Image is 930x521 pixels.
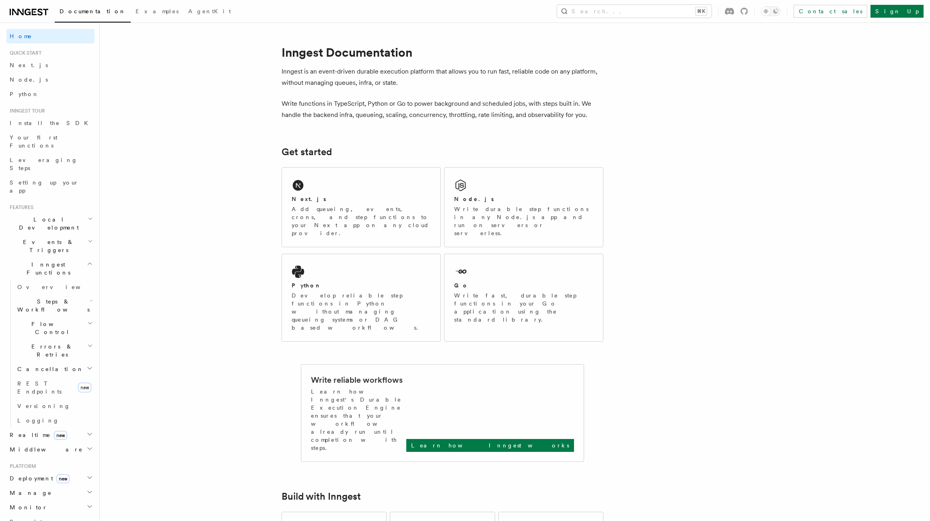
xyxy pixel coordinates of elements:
[6,442,95,457] button: Middleware
[282,167,441,247] a: Next.jsAdd queueing, events, crons, and step functions to your Next app on any cloud provider.
[6,238,88,254] span: Events & Triggers
[557,5,712,18] button: Search...⌘K
[6,72,95,87] a: Node.js
[10,32,32,40] span: Home
[6,204,33,211] span: Features
[6,215,88,232] span: Local Development
[10,134,58,149] span: Your first Functions
[14,320,87,336] span: Flow Control
[6,431,67,439] span: Realtime
[6,87,95,101] a: Python
[6,257,95,280] button: Inngest Functions
[454,291,593,324] p: Write fast, durable step functions in your Go application using the standard library.
[444,167,603,247] a: Node.jsWrite durable step functions in any Node.js app and run on servers or serverless.
[6,130,95,153] a: Your first Functions
[311,374,403,386] h2: Write reliable workflows
[17,403,70,409] span: Versioning
[10,120,93,126] span: Install the SDK
[10,157,78,171] span: Leveraging Steps
[6,212,95,235] button: Local Development
[282,146,332,158] a: Get started
[282,98,603,121] p: Write functions in TypeScript, Python or Go to power background and scheduled jobs, with steps bu...
[183,2,236,22] a: AgentKit
[136,8,179,14] span: Examples
[411,441,569,449] p: Learn how Inngest works
[6,428,95,442] button: Realtimenew
[6,260,87,277] span: Inngest Functions
[14,294,95,317] button: Steps & Workflows
[292,195,326,203] h2: Next.js
[282,254,441,342] a: PythonDevelop reliable step functions in Python without managing queueing systems or DAG based wo...
[14,376,95,399] a: REST Endpointsnew
[311,388,406,452] p: Learn how Inngest's Durable Execution Engine ensures that your workflow already run until complet...
[54,431,67,440] span: new
[454,205,593,237] p: Write durable step functions in any Node.js app and run on servers or serverless.
[10,179,79,194] span: Setting up your app
[292,205,431,237] p: Add queueing, events, crons, and step functions to your Next app on any cloud provider.
[14,317,95,339] button: Flow Control
[292,281,321,289] h2: Python
[78,383,91,392] span: new
[6,445,83,453] span: Middleware
[6,50,41,56] span: Quick start
[6,108,45,114] span: Inngest tour
[6,500,95,515] button: Monitor
[282,66,603,88] p: Inngest is an event-driven durable execution platform that allows you to run fast, reliable code ...
[794,5,867,18] a: Contact sales
[17,284,100,290] span: Overview
[17,417,59,424] span: Logging
[6,175,95,198] a: Setting up your app
[14,280,95,294] a: Overview
[14,343,87,359] span: Errors & Retries
[292,291,431,332] p: Develop reliable step functions in Python without managing queueing systems or DAG based workflows.
[6,474,70,482] span: Deployment
[444,254,603,342] a: GoWrite fast, durable step functions in your Go application using the standard library.
[10,91,39,97] span: Python
[6,489,52,497] span: Manage
[761,6,780,16] button: Toggle dark mode
[6,235,95,257] button: Events & Triggers
[6,280,95,428] div: Inngest Functions
[695,7,707,15] kbd: ⌘K
[14,399,95,413] a: Versioning
[56,474,70,483] span: new
[131,2,183,22] a: Examples
[454,195,494,203] h2: Node.js
[282,45,603,59] h1: Inngest Documentation
[6,153,95,175] a: Leveraging Steps
[17,380,62,395] span: REST Endpoints
[282,491,361,502] a: Build with Inngest
[55,2,131,23] a: Documentation
[6,486,95,500] button: Manage
[6,463,36,470] span: Platform
[14,297,90,314] span: Steps & Workflows
[454,281,469,289] h2: Go
[6,471,95,486] button: Deploymentnew
[6,58,95,72] a: Next.js
[14,413,95,428] a: Logging
[188,8,231,14] span: AgentKit
[14,339,95,362] button: Errors & Retries
[14,365,84,373] span: Cancellation
[10,76,48,83] span: Node.js
[406,439,574,452] a: Learn how Inngest works
[6,29,95,43] a: Home
[10,62,48,68] span: Next.js
[14,362,95,376] button: Cancellation
[870,5,924,18] a: Sign Up
[60,8,126,14] span: Documentation
[6,116,95,130] a: Install the SDK
[6,503,47,511] span: Monitor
